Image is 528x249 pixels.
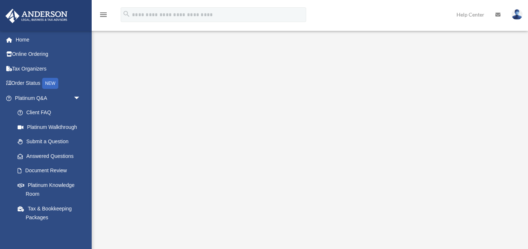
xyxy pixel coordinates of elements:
[5,76,92,91] a: Order StatusNEW
[5,61,92,76] a: Tax Organizers
[10,134,92,149] a: Submit a Question
[99,13,108,19] a: menu
[511,9,522,20] img: User Pic
[42,78,58,89] div: NEW
[10,163,92,178] a: Document Review
[5,32,92,47] a: Home
[10,105,92,120] a: Client FAQ
[99,10,108,19] i: menu
[122,10,131,18] i: search
[10,201,92,225] a: Tax & Bookkeeping Packages
[10,149,92,163] a: Answered Questions
[10,178,92,201] a: Platinum Knowledge Room
[5,91,92,105] a: Platinum Q&Aarrow_drop_down
[73,91,88,106] span: arrow_drop_down
[10,120,88,134] a: Platinum Walkthrough
[3,9,70,23] img: Anderson Advisors Platinum Portal
[5,47,92,62] a: Online Ordering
